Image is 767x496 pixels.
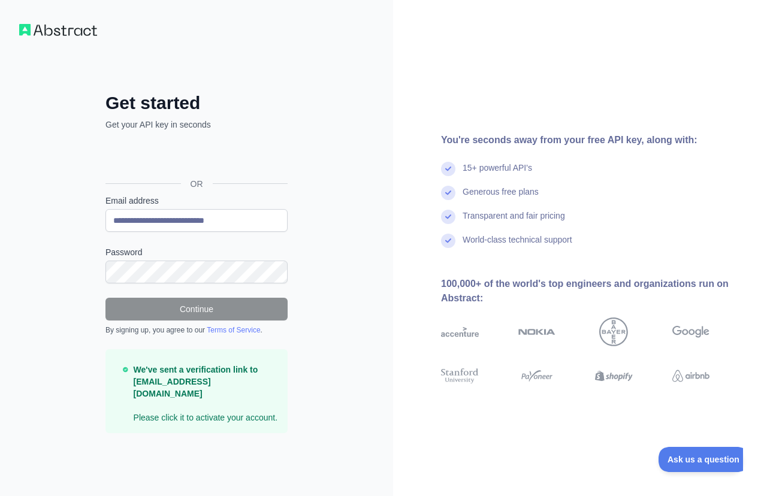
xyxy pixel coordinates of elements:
[599,317,628,346] img: bayer
[518,367,556,385] img: payoneer
[441,186,455,200] img: check mark
[441,367,479,385] img: stanford university
[463,162,532,186] div: 15+ powerful API's
[441,317,479,346] img: accenture
[105,195,288,207] label: Email address
[672,367,710,385] img: airbnb
[518,317,556,346] img: nokia
[19,24,97,36] img: Workflow
[441,210,455,224] img: check mark
[105,119,288,131] p: Get your API key in seconds
[105,144,285,170] div: Über Google anmelden. Wird in neuem Tab geöffnet.
[463,234,572,258] div: World-class technical support
[441,277,748,306] div: 100,000+ of the world's top engineers and organizations run on Abstract:
[105,325,288,335] div: By signing up, you agree to our .
[441,234,455,248] img: check mark
[134,364,278,424] p: Please click it to activate your account.
[134,365,258,398] strong: We've sent a verification link to [EMAIL_ADDRESS][DOMAIN_NAME]
[659,447,743,472] iframe: Toggle Customer Support
[99,144,291,170] iframe: Schaltfläche „Über Google anmelden“
[181,178,213,190] span: OR
[463,210,565,234] div: Transparent and fair pricing
[441,162,455,176] img: check mark
[672,317,710,346] img: google
[105,298,288,320] button: Continue
[595,367,633,385] img: shopify
[105,246,288,258] label: Password
[207,326,260,334] a: Terms of Service
[441,133,748,147] div: You're seconds away from your free API key, along with:
[463,186,539,210] div: Generous free plans
[105,92,288,114] h2: Get started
